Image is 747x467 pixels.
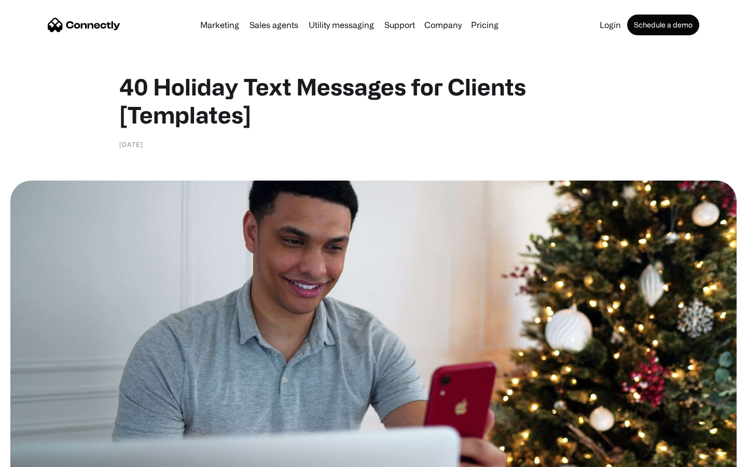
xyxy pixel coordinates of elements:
a: Support [380,21,419,29]
h1: 40 Holiday Text Messages for Clients [Templates] [119,73,628,129]
ul: Language list [21,449,62,463]
a: Utility messaging [305,21,378,29]
aside: Language selected: English [10,449,62,463]
div: Company [421,18,465,32]
div: [DATE] [119,139,143,149]
div: Company [424,18,462,32]
a: Schedule a demo [627,15,699,35]
a: Marketing [196,21,243,29]
a: Sales agents [245,21,302,29]
a: Login [596,21,625,29]
a: Pricing [467,21,503,29]
a: home [48,17,120,33]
